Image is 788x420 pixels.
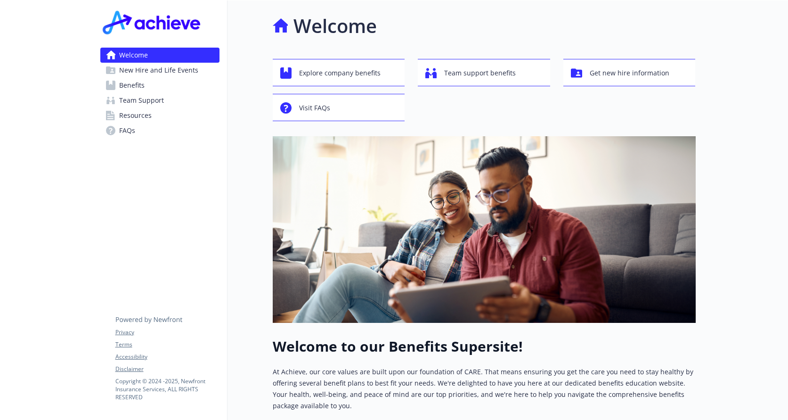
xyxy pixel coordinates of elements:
[273,338,696,355] h1: Welcome to our Benefits Supersite!
[100,78,219,93] a: Benefits
[100,123,219,138] a: FAQs
[119,48,148,63] span: Welcome
[273,59,405,86] button: Explore company benefits
[100,108,219,123] a: Resources
[590,64,669,82] span: Get new hire information
[115,365,219,373] a: Disclaimer
[115,353,219,361] a: Accessibility
[293,12,377,40] h1: Welcome
[100,63,219,78] a: New Hire and Life Events
[119,63,198,78] span: New Hire and Life Events
[100,93,219,108] a: Team Support
[418,59,550,86] button: Team support benefits
[273,136,696,323] img: overview page banner
[299,99,330,117] span: Visit FAQs
[115,340,219,349] a: Terms
[273,366,696,412] p: At Achieve, our core values are built upon our foundation of CARE. That means ensuring you get th...
[100,48,219,63] a: Welcome
[119,108,152,123] span: Resources
[119,123,135,138] span: FAQs
[115,377,219,401] p: Copyright © 2024 - 2025 , Newfront Insurance Services, ALL RIGHTS RESERVED
[115,328,219,337] a: Privacy
[273,94,405,121] button: Visit FAQs
[563,59,696,86] button: Get new hire information
[119,78,145,93] span: Benefits
[299,64,381,82] span: Explore company benefits
[119,93,164,108] span: Team Support
[444,64,516,82] span: Team support benefits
